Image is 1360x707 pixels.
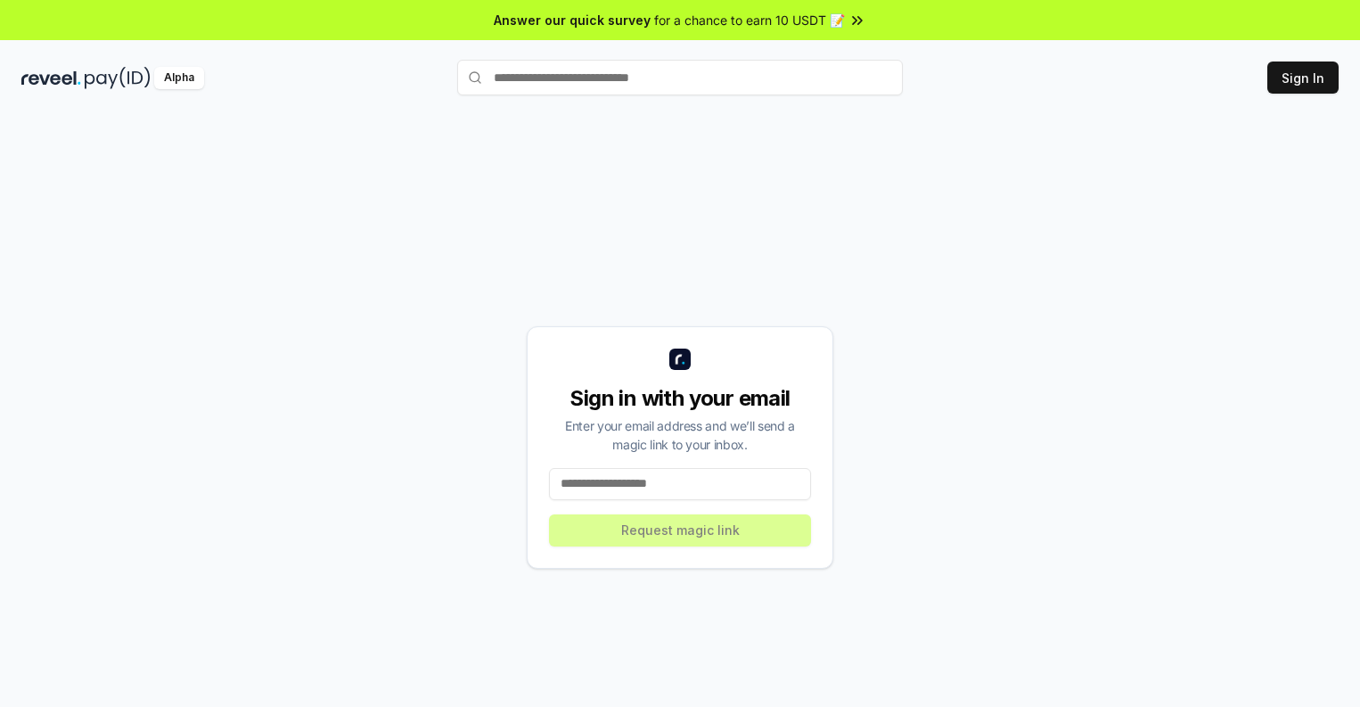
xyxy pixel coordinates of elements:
[21,67,81,89] img: reveel_dark
[154,67,204,89] div: Alpha
[549,416,811,454] div: Enter your email address and we’ll send a magic link to your inbox.
[654,11,845,29] span: for a chance to earn 10 USDT 📝
[85,67,151,89] img: pay_id
[669,349,691,370] img: logo_small
[549,384,811,413] div: Sign in with your email
[494,11,651,29] span: Answer our quick survey
[1267,62,1339,94] button: Sign In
